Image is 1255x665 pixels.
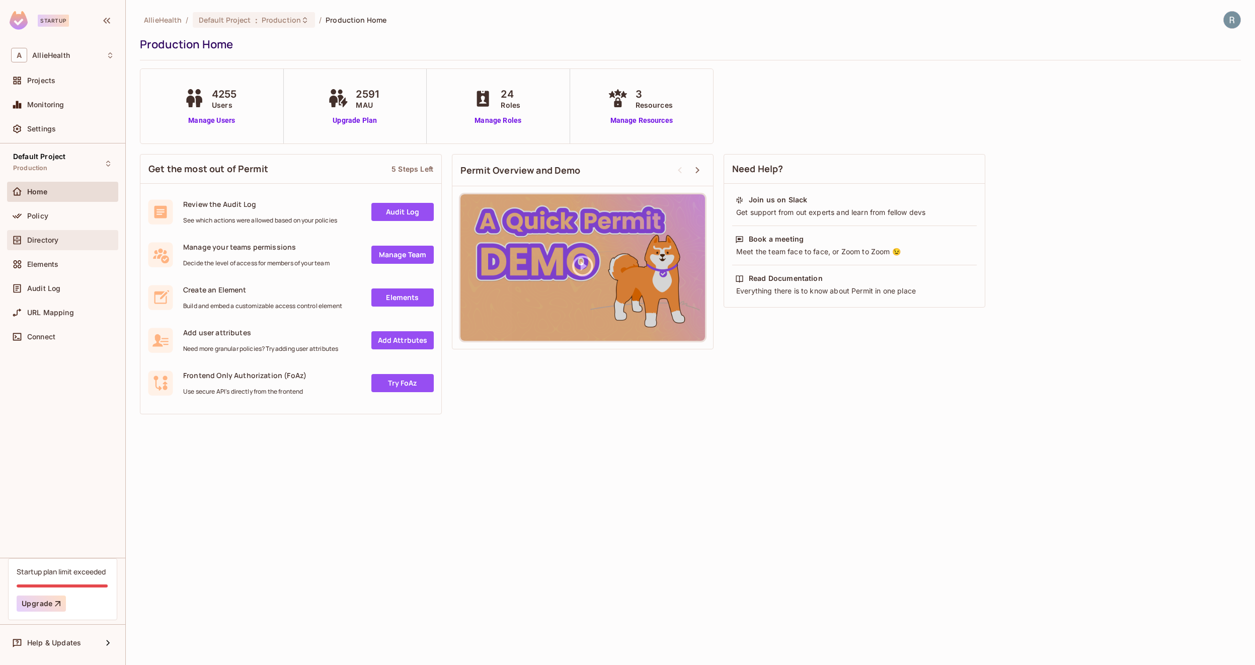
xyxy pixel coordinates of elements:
div: Meet the team face to face, or Zoom to Zoom 😉 [735,247,974,257]
div: Book a meeting [749,234,804,244]
span: See which actions were allowed based on your policies [183,216,337,225]
span: Use secure API's directly from the frontend [183,388,306,396]
span: 2591 [356,87,379,102]
span: Default Project [13,153,65,161]
span: Create an Element [183,285,342,294]
a: Try FoAz [371,374,434,392]
a: Audit Log [371,203,434,221]
span: Home [27,188,48,196]
a: Manage Team [371,246,434,264]
span: Settings [27,125,56,133]
span: URL Mapping [27,309,74,317]
span: Production Home [326,15,386,25]
a: Manage Users [182,115,242,126]
span: Production [262,15,301,25]
span: Users [212,100,237,110]
div: Production Home [140,37,1236,52]
span: Elements [27,260,58,268]
span: Get the most out of Permit [148,163,268,175]
div: Startup [38,15,69,27]
img: Rodrigo Mayer [1224,12,1240,28]
span: Manage your teams permissions [183,242,330,252]
span: Need Help? [732,163,783,175]
div: Everything there is to know about Permit in one place [735,286,974,296]
div: Get support from out experts and learn from fellow devs [735,207,974,217]
span: Workspace: AllieHealth [32,51,70,59]
span: Decide the level of access for members of your team [183,259,330,267]
div: Read Documentation [749,273,823,283]
span: Production [13,164,48,172]
span: Need more granular policies? Try adding user attributes [183,345,338,353]
span: : [255,16,258,24]
span: Help & Updates [27,639,81,647]
span: Monitoring [27,101,64,109]
span: Policy [27,212,48,220]
a: Elements [371,288,434,307]
a: Manage Roles [470,115,525,126]
span: 3 [636,87,673,102]
span: Build and embed a customizable access control element [183,302,342,310]
li: / [319,15,322,25]
span: 4255 [212,87,237,102]
span: Roles [501,100,520,110]
span: Connect [27,333,55,341]
span: A [11,48,27,62]
span: the active workspace [144,15,182,25]
a: Manage Resources [605,115,678,126]
span: MAU [356,100,379,110]
button: Upgrade [17,596,66,612]
div: 5 Steps Left [391,164,433,174]
span: Permit Overview and Demo [460,164,581,177]
span: 24 [501,87,520,102]
span: Frontend Only Authorization (FoAz) [183,371,306,380]
div: Startup plan limit exceeded [17,567,106,576]
span: Default Project [199,15,251,25]
a: Upgrade Plan [326,115,384,126]
div: Join us on Slack [749,195,807,205]
a: Add Attrbutes [371,331,434,349]
span: Add user attributes [183,328,338,337]
span: Projects [27,77,55,85]
span: Audit Log [27,284,60,292]
span: Resources [636,100,673,110]
span: Review the Audit Log [183,199,337,209]
img: SReyMgAAAABJRU5ErkJggg== [10,11,28,30]
span: Directory [27,236,58,244]
li: / [186,15,188,25]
